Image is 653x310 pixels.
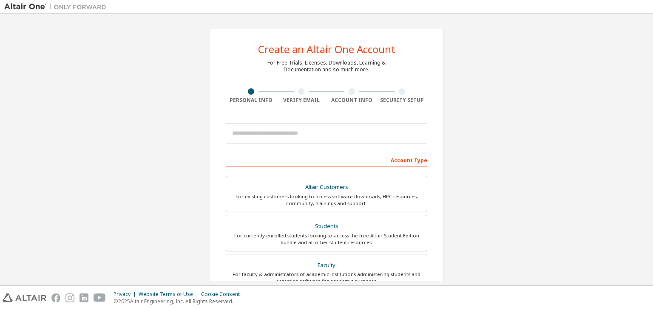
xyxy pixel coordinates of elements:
img: facebook.svg [51,293,60,302]
p: © 2025 Altair Engineering, Inc. All Rights Reserved. [114,298,245,305]
div: Students [231,220,422,232]
div: Privacy [114,291,139,298]
div: Security Setup [377,97,428,104]
div: Verify Email [276,97,327,104]
div: For faculty & administrators of academic institutions administering students and accessing softwa... [231,271,422,285]
div: For currently enrolled students looking to access the free Altair Student Edition bundle and all ... [231,232,422,246]
div: Website Terms of Use [139,291,201,298]
div: For Free Trials, Licenses, Downloads, Learning & Documentation and so much more. [267,59,386,73]
div: Faculty [231,259,422,271]
img: linkedin.svg [79,293,88,302]
div: Account Info [326,97,377,104]
img: altair_logo.svg [3,293,46,302]
div: Personal Info [226,97,276,104]
div: For existing customers looking to access software downloads, HPC resources, community, trainings ... [231,193,422,207]
div: Altair Customers [231,181,422,193]
div: Cookie Consent [201,291,245,298]
div: Account Type [226,153,427,166]
img: Altair One [4,3,111,11]
img: instagram.svg [65,293,74,302]
div: Create an Altair One Account [258,44,395,54]
img: youtube.svg [94,293,106,302]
